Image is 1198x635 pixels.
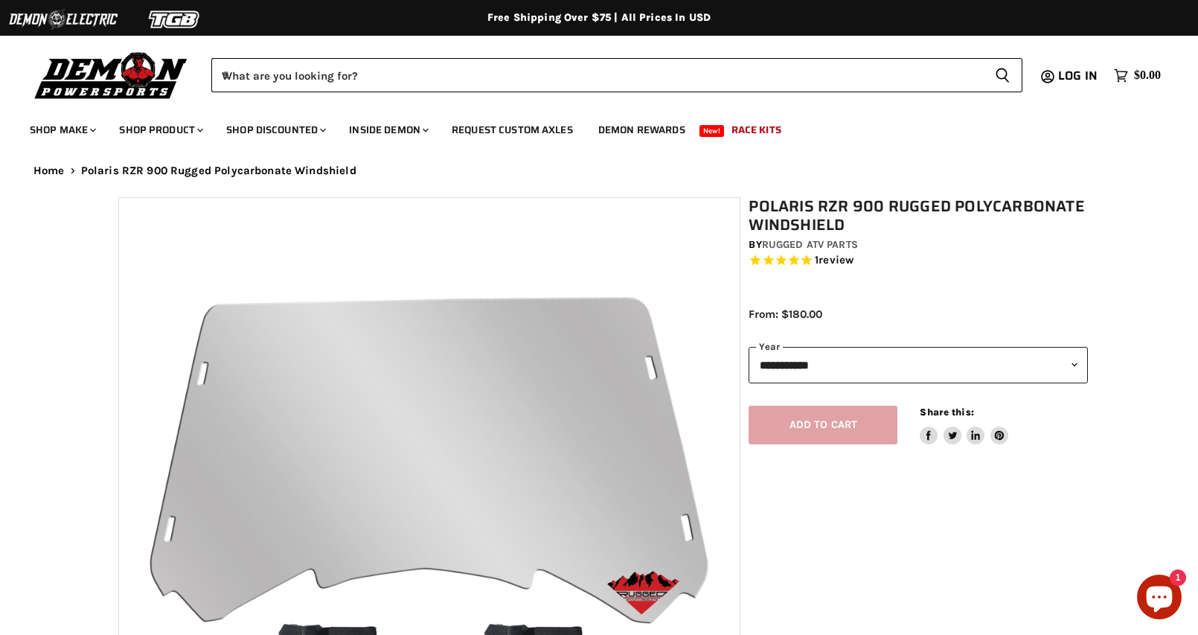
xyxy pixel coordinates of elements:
span: Polaris RZR 900 Rugged Polycarbonate Windshield [81,165,356,177]
span: $0.00 [1134,68,1161,83]
a: Rugged ATV Parts [762,238,858,251]
a: Shop Make [19,115,105,145]
a: Shop Discounted [215,115,335,145]
a: Race Kits [720,115,792,145]
a: Home [33,165,65,177]
img: Demon Powersports [30,48,193,101]
img: TGB Logo 2 [119,5,231,33]
a: $0.00 [1106,65,1168,86]
inbox-online-store-chat: Shopify online store chat [1133,575,1186,623]
span: 1 reviews [815,254,853,267]
aside: Share this: [920,406,1008,445]
ul: Main menu [19,109,1157,145]
img: Demon Electric Logo 2 [7,5,119,33]
span: New! [699,125,725,137]
h1: Polaris RZR 900 Rugged Polycarbonate Windshield [749,197,1088,234]
span: review [819,254,853,267]
span: Share this: [920,406,973,418]
a: Demon Rewards [587,115,696,145]
form: Product [211,58,1022,92]
a: Inside Demon [338,115,438,145]
button: Search [983,58,1022,92]
a: Request Custom Axles [441,115,584,145]
a: Log in [1051,69,1106,83]
span: Log in [1058,66,1098,85]
select: year [749,347,1088,383]
input: When autocomplete results are available use up and down arrows to review and enter to select [211,58,983,92]
a: Shop Product [108,115,212,145]
div: by [749,237,1088,253]
span: From: $180.00 [749,307,822,321]
span: Rated 5.0 out of 5 stars 1 reviews [749,253,1088,269]
div: Free Shipping Over $75 | All Prices In USD [4,11,1194,25]
nav: Breadcrumbs [4,165,1194,177]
